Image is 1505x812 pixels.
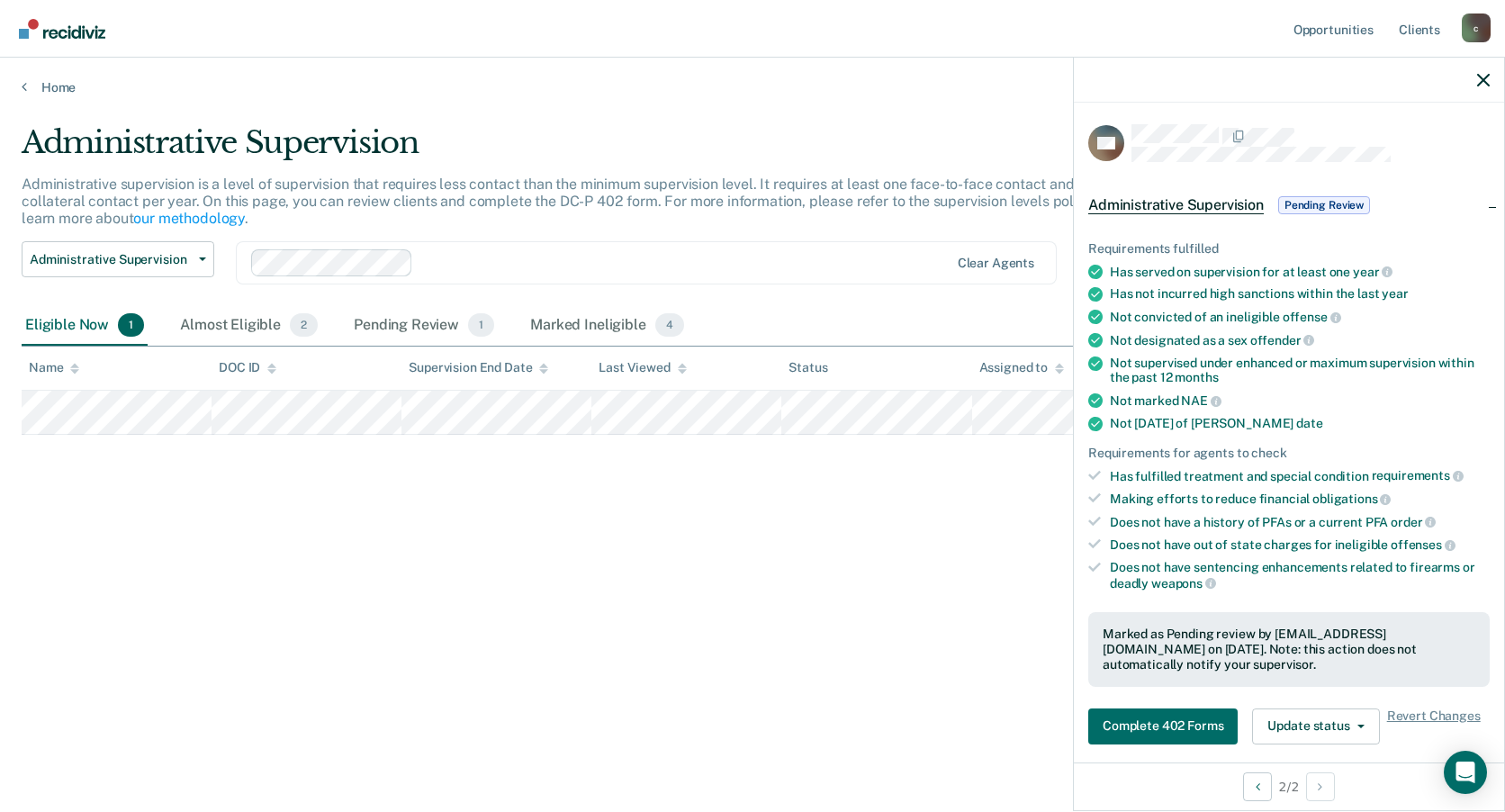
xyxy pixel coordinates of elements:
[789,360,827,375] div: Status
[1382,286,1408,301] span: year
[1353,265,1392,279] span: year
[1110,560,1490,591] div: Does not have sentencing enhancements related to firearms or deadly
[1110,392,1490,409] div: Not marked
[1312,492,1391,506] span: obligations
[1283,310,1341,324] span: offense
[979,360,1064,375] div: Assigned to
[1088,196,1264,214] span: Administrative Supervision
[1391,537,1455,552] span: offenses
[19,19,105,39] img: Recidiviz
[22,124,1150,176] div: Administrative Supervision
[1278,196,1370,214] span: Pending Review
[1110,356,1490,386] div: Not supervised under enhanced or maximum supervision within the past 12
[1110,514,1490,530] div: Does not have a history of PFAs or a current PFA order
[1462,14,1491,42] button: Profile dropdown button
[958,256,1034,271] div: Clear agents
[1462,14,1491,42] div: c
[1088,241,1490,257] div: Requirements fulfilled
[1181,393,1221,408] span: NAE
[1088,708,1245,744] a: Navigate to form link
[1387,708,1481,744] span: Revert Changes
[350,306,498,346] div: Pending Review
[1088,446,1490,461] div: Requirements for agents to check
[1074,176,1504,234] div: Administrative SupervisionPending Review
[22,79,1483,95] a: Home
[1175,370,1218,384] span: months
[1103,627,1475,672] div: Marked as Pending review by [EMAIL_ADDRESS][DOMAIN_NAME] on [DATE]. Note: this action does not au...
[118,313,144,337] span: 1
[22,306,148,346] div: Eligible Now
[1074,762,1504,810] div: 2 / 2
[655,313,684,337] span: 4
[409,360,548,375] div: Supervision End Date
[30,252,192,267] span: Administrative Supervision
[1110,264,1490,280] div: Has served on supervision for at least one
[22,176,1136,227] p: Administrative supervision is a level of supervision that requires less contact than the minimum ...
[29,360,79,375] div: Name
[1151,576,1216,591] span: weapons
[1444,751,1487,794] div: Open Intercom Messenger
[176,306,321,346] div: Almost Eligible
[1110,468,1490,484] div: Has fulfilled treatment and special condition
[1110,309,1490,325] div: Not convicted of an ineligible
[599,360,686,375] div: Last Viewed
[468,313,494,337] span: 1
[133,210,245,227] a: our methodology
[1296,416,1322,430] span: date
[1250,333,1315,347] span: offender
[1110,416,1490,431] div: Not [DATE] of [PERSON_NAME]
[1110,332,1490,348] div: Not designated as a sex
[1088,708,1238,744] button: Complete 402 Forms
[1110,537,1490,553] div: Does not have out of state charges for ineligible
[290,313,318,337] span: 2
[219,360,276,375] div: DOC ID
[1306,772,1335,801] button: Next Opportunity
[1372,468,1464,483] span: requirements
[1243,772,1272,801] button: Previous Opportunity
[527,306,688,346] div: Marked Ineligible
[1110,286,1490,302] div: Has not incurred high sanctions within the last
[1110,491,1490,507] div: Making efforts to reduce financial
[1252,708,1379,744] button: Update status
